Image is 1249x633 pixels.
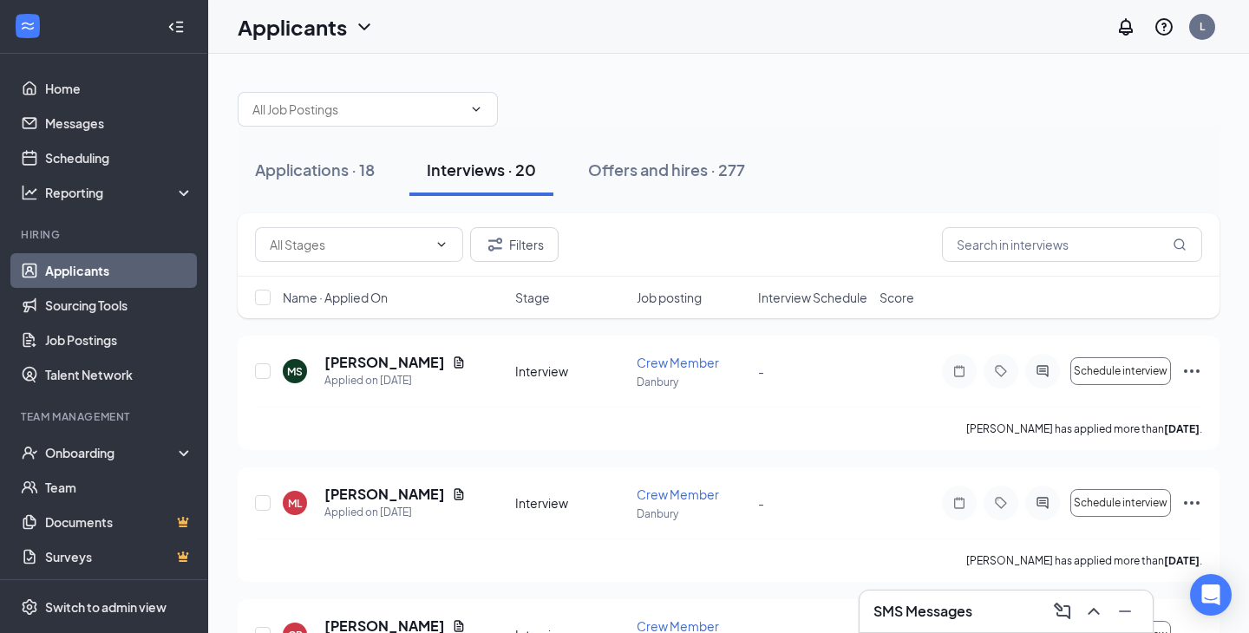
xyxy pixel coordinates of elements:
[452,356,466,369] svg: Document
[287,364,303,379] div: MS
[324,504,466,521] div: Applied on [DATE]
[637,355,719,370] span: Crew Member
[758,363,764,379] span: -
[283,289,388,306] span: Name · Applied On
[1200,19,1205,34] div: L
[991,364,1011,378] svg: Tag
[427,159,536,180] div: Interviews · 20
[1049,597,1076,625] button: ComposeMessage
[45,71,193,106] a: Home
[515,494,626,512] div: Interview
[21,184,38,201] svg: Analysis
[637,506,748,521] p: Danbury
[238,12,347,42] h1: Applicants
[966,421,1202,436] p: [PERSON_NAME] has applied more than .
[758,495,764,511] span: -
[1083,601,1104,622] svg: ChevronUp
[21,444,38,461] svg: UserCheck
[1074,365,1167,377] span: Schedule interview
[966,553,1202,568] p: [PERSON_NAME] has applied more than .
[45,184,194,201] div: Reporting
[1181,361,1202,382] svg: Ellipses
[45,357,193,392] a: Talent Network
[1164,422,1200,435] b: [DATE]
[1154,16,1174,37] svg: QuestionInfo
[758,289,867,306] span: Interview Schedule
[45,470,193,505] a: Team
[1111,597,1139,625] button: Minimize
[1190,574,1232,616] div: Open Intercom Messenger
[515,289,550,306] span: Stage
[949,364,970,378] svg: Note
[991,496,1011,510] svg: Tag
[1181,493,1202,513] svg: Ellipses
[1173,238,1187,251] svg: MagnifyingGlass
[452,619,466,633] svg: Document
[637,486,719,502] span: Crew Member
[354,16,375,37] svg: ChevronDown
[485,234,506,255] svg: Filter
[45,444,179,461] div: Onboarding
[880,289,914,306] span: Score
[435,238,448,251] svg: ChevronDown
[873,602,972,621] h3: SMS Messages
[637,289,702,306] span: Job posting
[1052,601,1073,622] svg: ComposeMessage
[469,102,483,116] svg: ChevronDown
[324,485,445,504] h5: [PERSON_NAME]
[45,288,193,323] a: Sourcing Tools
[45,106,193,140] a: Messages
[452,487,466,501] svg: Document
[470,227,559,262] button: Filter Filters
[21,409,190,424] div: Team Management
[45,598,167,616] div: Switch to admin view
[45,140,193,175] a: Scheduling
[252,100,462,119] input: All Job Postings
[1164,554,1200,567] b: [DATE]
[45,505,193,539] a: DocumentsCrown
[942,227,1202,262] input: Search in interviews
[288,496,302,511] div: ML
[637,375,748,389] p: Danbury
[949,496,970,510] svg: Note
[19,17,36,35] svg: WorkstreamLogo
[45,539,193,574] a: SurveysCrown
[255,159,375,180] div: Applications · 18
[167,18,185,36] svg: Collapse
[324,353,445,372] h5: [PERSON_NAME]
[1070,357,1171,385] button: Schedule interview
[45,253,193,288] a: Applicants
[324,372,466,389] div: Applied on [DATE]
[515,362,626,380] div: Interview
[1070,489,1171,517] button: Schedule interview
[21,598,38,616] svg: Settings
[21,227,190,242] div: Hiring
[1032,364,1053,378] svg: ActiveChat
[1032,496,1053,510] svg: ActiveChat
[45,323,193,357] a: Job Postings
[1115,601,1135,622] svg: Minimize
[1080,597,1108,625] button: ChevronUp
[270,235,428,254] input: All Stages
[588,159,745,180] div: Offers and hires · 277
[1115,16,1136,37] svg: Notifications
[1074,497,1167,509] span: Schedule interview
